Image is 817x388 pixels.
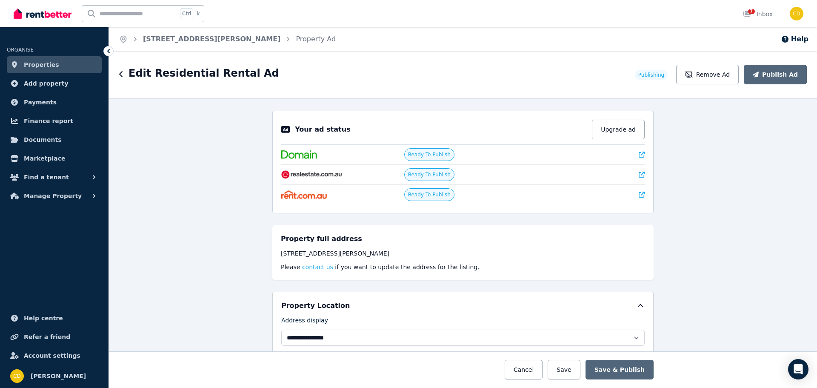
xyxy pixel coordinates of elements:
[281,301,350,311] h5: Property Location
[109,27,346,51] nav: Breadcrumb
[7,169,102,186] button: Find a tenant
[788,359,808,379] div: Open Intercom Messenger
[7,56,102,73] a: Properties
[24,172,69,182] span: Find a tenant
[7,131,102,148] a: Documents
[281,234,362,244] h5: Property full address
[281,170,342,179] img: RealEstate.com.au
[31,371,86,381] span: [PERSON_NAME]
[7,328,102,345] a: Refer a friend
[7,347,102,364] a: Account settings
[24,135,62,145] span: Documents
[7,150,102,167] a: Marketplace
[744,65,807,84] button: Publish Ad
[197,10,200,17] span: k
[24,332,70,342] span: Refer a friend
[748,9,755,14] span: 7
[7,94,102,111] a: Payments
[281,316,328,328] label: Address display
[129,66,279,80] h1: Edit Residential Rental Ad
[638,72,664,78] span: Publishing
[24,60,59,70] span: Properties
[7,47,34,53] span: ORGANISE
[10,369,24,383] img: Chris Dimitropoulos
[24,97,57,107] span: Payments
[281,190,327,199] img: Rent.com.au
[7,75,102,92] a: Add property
[743,10,773,18] div: Inbox
[781,34,808,44] button: Help
[302,263,333,271] button: contact us
[7,187,102,204] button: Manage Property
[548,360,580,379] button: Save
[180,8,193,19] span: Ctrl
[143,35,280,43] a: [STREET_ADDRESS][PERSON_NAME]
[295,124,350,135] p: Your ad status
[676,65,739,84] button: Remove Ad
[281,249,645,258] div: [STREET_ADDRESS][PERSON_NAME]
[296,35,336,43] a: Property Ad
[505,360,543,379] button: Cancel
[24,78,69,89] span: Add property
[24,153,65,164] span: Marketplace
[408,171,451,178] span: Ready To Publish
[24,351,80,361] span: Account settings
[586,360,654,379] button: Save & Publish
[408,191,451,198] span: Ready To Publish
[14,7,71,20] img: RentBetter
[408,151,451,158] span: Ready To Publish
[24,191,82,201] span: Manage Property
[790,7,803,20] img: Chris Dimitropoulos
[24,313,63,323] span: Help centre
[281,150,317,159] img: Domain.com.au
[281,263,645,271] p: Please if you want to update the address for the listing.
[24,116,73,126] span: Finance report
[592,120,645,139] button: Upgrade ad
[7,310,102,327] a: Help centre
[7,112,102,129] a: Finance report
